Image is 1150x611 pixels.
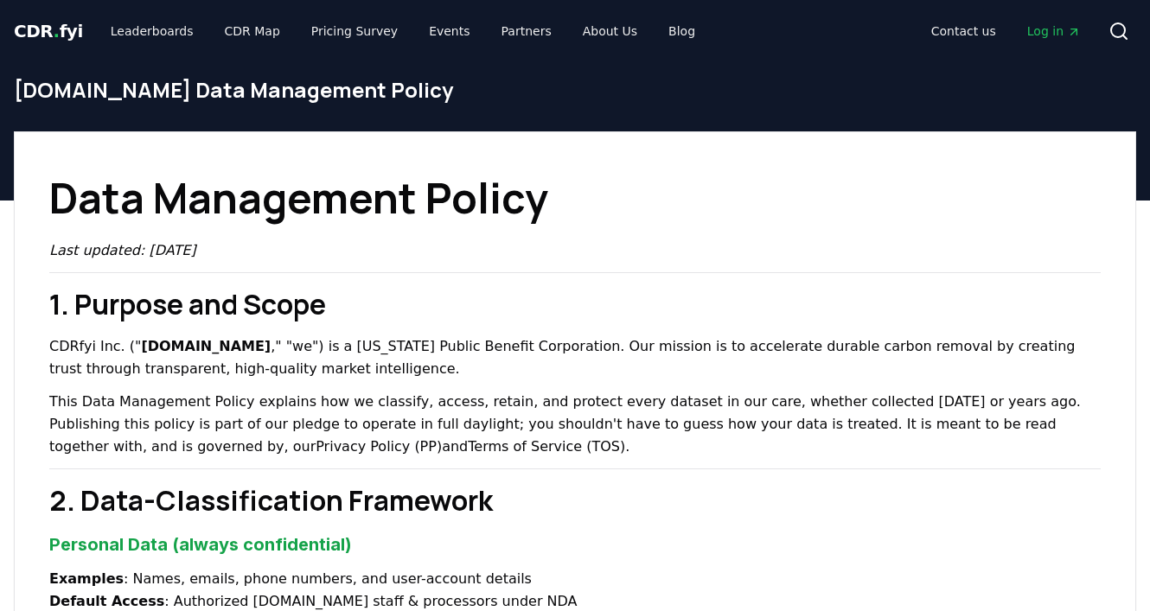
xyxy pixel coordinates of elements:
[917,16,1010,47] a: Contact us
[316,438,442,455] a: Privacy Policy (PP)
[49,283,1101,325] h2: 1. Purpose and Scope
[49,391,1101,458] p: This Data Management Policy explains how we classify, access, retain, and protect every dataset i...
[488,16,565,47] a: Partners
[917,16,1095,47] nav: Main
[14,76,1136,104] h1: [DOMAIN_NAME] Data Management Policy
[14,21,83,41] span: CDR fyi
[569,16,651,47] a: About Us
[415,16,483,47] a: Events
[49,570,124,587] strong: Examples
[14,19,83,43] a: CDR.fyi
[1013,16,1095,47] a: Log in
[49,480,1101,521] h2: 2. Data-Classification Framework
[141,338,271,354] strong: [DOMAIN_NAME]
[49,335,1101,380] p: CDRfyi Inc. (" ," "we") is a [US_STATE] Public Benefit Corporation. Our mission is to accelerate ...
[468,438,625,455] a: Terms of Service (TOS)
[54,21,60,41] span: .
[49,242,196,258] em: Last updated: [DATE]
[97,16,709,47] nav: Main
[97,16,208,47] a: Leaderboards
[211,16,294,47] a: CDR Map
[49,593,164,609] strong: Default Access
[49,531,1101,557] h3: Personal Data (always confidential)
[49,167,1101,229] h1: Data Management Policy
[655,16,709,47] a: Blog
[1027,22,1081,40] span: Log in
[297,16,412,47] a: Pricing Survey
